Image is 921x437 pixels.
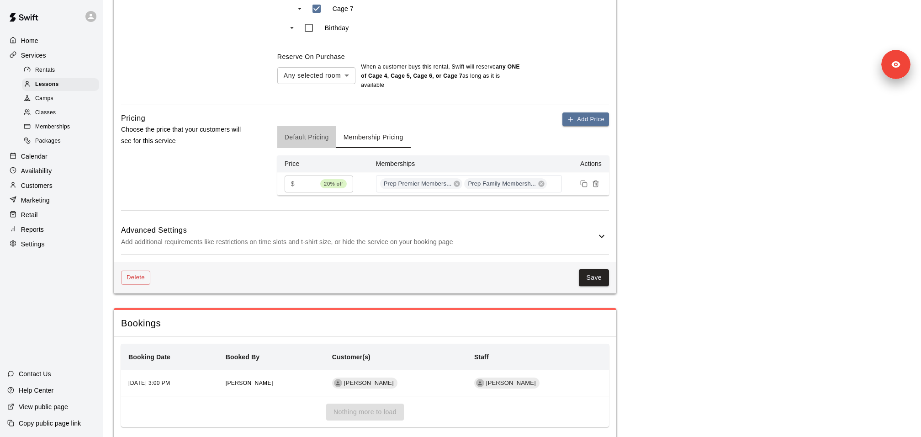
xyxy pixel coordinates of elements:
a: Settings [7,237,95,251]
a: Calendar [7,149,95,163]
button: Add Price [562,112,609,127]
a: Customers [7,179,95,192]
a: Packages [22,134,103,149]
h6: Advanced Settings [121,224,596,236]
p: Marketing [21,196,50,205]
div: Classes [22,107,99,119]
button: Remove price [590,178,602,190]
span: [DATE] 3:00 PM [128,380,170,386]
p: Copy public page link [19,419,81,428]
span: Memberships [35,123,70,132]
p: Calendar [21,152,48,161]
p: Customers [21,181,53,190]
span: Bookings [121,317,609,330]
div: Rentals [22,64,99,77]
p: Home [21,36,38,45]
span: [PERSON_NAME] [482,379,540,388]
div: [PERSON_NAME] [332,378,397,389]
div: Lessons [22,78,99,91]
a: Marketing [7,193,95,207]
a: Camps [22,92,103,106]
th: Actions [569,155,609,172]
b: Booking Date [128,353,170,361]
b: Booked By [226,353,259,361]
a: Memberships [22,120,103,134]
p: Contact Us [19,369,51,378]
label: Reserve On Purchase [277,53,345,60]
div: Reid Morgan [476,379,484,387]
p: Reports [21,225,44,234]
h6: Pricing [121,112,145,124]
div: Prep Premier Members... [380,178,463,189]
p: Settings [21,240,45,249]
span: [PERSON_NAME] [340,379,397,388]
div: Any selected room [277,67,355,84]
b: any ONE of Cage 4, Cage 5, Cage 6, or Cage 7 [361,64,520,79]
p: Availability [21,166,52,176]
b: Staff [474,353,489,361]
span: Lessons [35,80,59,89]
p: When a customer buys this rental , Swift will reserve as long as it is available [361,63,521,90]
p: Birthday [325,23,349,32]
button: Duplicate price [578,178,590,190]
span: Prep Family Membersh... [464,180,540,188]
a: Availability [7,164,95,178]
p: $ [291,179,295,189]
span: Prep Premier Members... [380,180,455,188]
span: Camps [35,94,53,103]
p: Cage 7 [333,4,354,13]
div: [PERSON_NAME] [474,378,540,389]
a: Retail [7,208,95,222]
a: Home [7,34,95,48]
div: Prep Family Membersh... [464,178,547,189]
a: Classes [22,106,103,120]
button: Save [579,269,609,286]
div: Eli Prell [334,379,342,387]
p: Retail [21,210,38,219]
p: Help Center [19,386,53,395]
span: Rentals [35,66,55,75]
a: Lessons [22,77,103,91]
div: Packages [22,135,99,148]
a: Rentals [22,63,103,77]
th: Memberships [369,155,569,172]
button: Delete [121,271,150,285]
th: Price [277,155,369,172]
a: Services [7,48,95,62]
p: Add additional requirements like restrictions on time slots and t-shirt size, or hide the service... [121,236,596,248]
button: Default Pricing [277,126,336,148]
p: Services [21,51,46,60]
p: Choose the price that your customers will see for this service [121,124,248,147]
div: Camps [22,92,99,105]
span: [PERSON_NAME] [226,380,273,386]
a: Reports [7,223,95,236]
div: Advanced SettingsAdd additional requirements like restrictions on time slots and t-shirt size, or... [121,218,609,254]
span: Packages [35,137,61,146]
p: View public page [19,402,68,411]
div: Memberships [22,121,99,133]
span: 20% off [320,179,347,188]
span: Classes [35,108,56,117]
b: Customer(s) [332,353,371,361]
button: Membership Pricing [336,126,411,148]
